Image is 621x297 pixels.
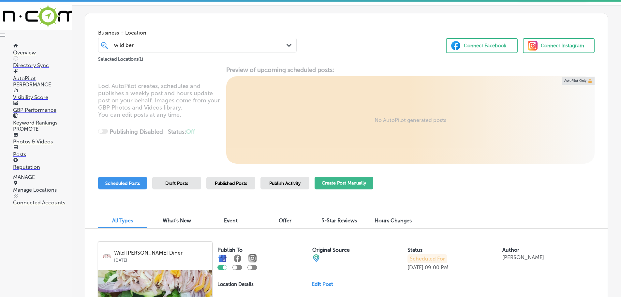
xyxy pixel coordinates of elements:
p: Posts [13,151,72,157]
p: PROMOTE [13,126,72,132]
p: Photos & Videos [13,139,72,145]
p: Visibility Score [13,94,72,100]
a: Connected Accounts [13,193,72,206]
label: Publish To [217,247,243,253]
div: Connect Facebook [464,41,506,51]
label: Status [407,247,422,253]
p: [DATE] [407,264,423,271]
p: Location Details [217,281,254,287]
a: Photos & Videos [13,132,72,145]
span: Publish Activity [269,181,301,186]
a: Directory Sync [13,56,72,68]
span: Draft Posts [165,181,188,186]
p: AutoPilot [13,75,72,82]
button: Connect Instagram [523,38,595,53]
p: MANAGE [13,174,72,180]
a: AutoPilot [13,69,72,82]
span: Business + Location [98,30,297,36]
p: Manage Locations [13,187,72,193]
a: Keyword Rankings [13,113,72,126]
a: Reputation [13,158,72,170]
span: Scheduled Posts [105,181,140,186]
p: PERFORMANCE [13,82,72,88]
p: Keyword Rankings [13,120,72,126]
img: cba84b02adce74ede1fb4a8549a95eca.png [312,254,320,262]
span: All Types [112,217,133,224]
a: Overview [13,43,72,56]
a: Visibility Score [13,88,72,100]
p: Wild [PERSON_NAME] Diner [114,250,208,256]
p: 09:00 PM [425,264,449,271]
img: logo [103,252,111,260]
p: Connected Accounts [13,200,72,206]
a: GBP Performance [13,101,72,113]
span: Published Posts [215,181,247,186]
a: Manage Locations [13,181,72,193]
p: Directory Sync [13,62,72,68]
span: 5-Star Reviews [321,217,357,224]
p: GBP Performance [13,107,72,113]
p: [PERSON_NAME] [502,254,544,260]
a: Posts [13,145,72,157]
p: Scheduled For [407,254,447,263]
div: Connect Instagram [541,41,584,51]
span: What's New [163,217,191,224]
button: Connect Facebook [446,38,518,53]
label: Author [502,247,519,253]
p: Selected Locations ( 1 ) [98,54,143,62]
span: Offer [279,217,291,224]
span: Hours Changes [375,217,412,224]
label: Original Source [312,247,350,253]
span: Event [224,217,238,224]
p: Overview [13,50,72,56]
a: Edit Post [312,281,338,287]
p: [DATE] [114,256,208,263]
button: Create Post Manually [315,177,373,189]
p: Reputation [13,164,72,170]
